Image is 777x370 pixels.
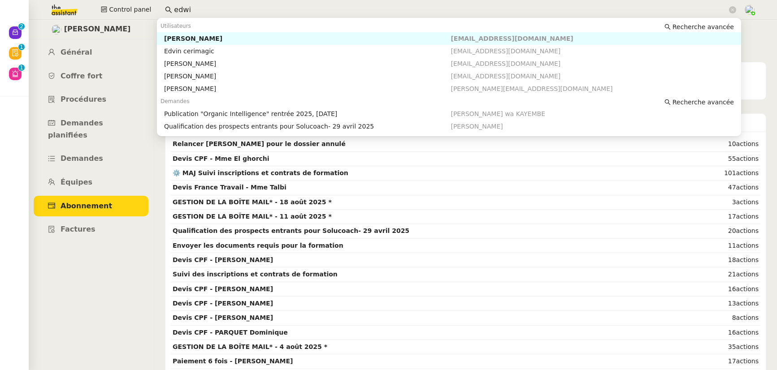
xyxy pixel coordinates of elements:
[34,196,148,217] a: Abonnement
[164,60,451,68] div: [PERSON_NAME]
[34,172,148,193] a: Équipes
[18,44,25,50] nz-badge-sup: 1
[680,282,760,297] td: 16
[451,47,560,55] span: [EMAIL_ADDRESS][DOMAIN_NAME]
[61,154,103,163] span: Demandes
[61,48,92,56] span: Général
[20,65,23,73] p: 1
[173,227,409,234] strong: Qualification des prospects entrants pour Solucoach- 29 avril 2025
[680,195,760,210] td: 3
[680,354,760,369] td: 17
[20,23,23,31] p: 2
[173,140,346,147] strong: Relancer [PERSON_NAME] pour le dossier annulé
[18,65,25,71] nz-badge-sup: 1
[680,152,760,166] td: 55
[48,119,103,139] span: Demandes planifiées
[52,25,61,34] img: users%2FvXkuctLX0wUbD4cA8OSk7KI5fra2%2Favatar%2F858bcb8a-9efe-43bf-b7a6-dc9f739d6e70
[673,98,734,107] span: Recherche avancée
[34,113,148,146] a: Demandes planifiées
[174,4,727,16] input: Rechercher
[173,256,273,263] strong: Devis CPF - [PERSON_NAME]
[164,110,451,118] div: Publication "Organic Intelligence" rentrée 2025, [DATE]
[173,300,273,307] strong: Devis CPF - [PERSON_NAME]
[736,198,759,206] span: actions
[34,89,148,110] a: Procédures
[680,253,760,267] td: 18
[736,169,759,176] span: actions
[736,213,759,220] span: actions
[680,239,760,253] td: 11
[61,178,92,186] span: Équipes
[61,95,106,103] span: Procédures
[173,314,273,321] strong: Devis CPF - [PERSON_NAME]
[736,357,759,365] span: actions
[736,155,759,162] span: actions
[451,123,503,130] span: [PERSON_NAME]
[173,242,343,249] strong: Envoyer les documents requis pour la formation
[173,343,327,350] strong: GESTION DE LA BOÎTE MAIL* - 4 août 2025 *
[736,227,759,234] span: actions
[673,22,734,31] span: Recherche avancée
[680,224,760,238] td: 20
[736,314,759,321] span: actions
[164,85,451,93] div: [PERSON_NAME]
[451,73,560,80] span: [EMAIL_ADDRESS][DOMAIN_NAME]
[680,297,760,311] td: 13
[451,35,573,42] span: [EMAIL_ADDRESS][DOMAIN_NAME]
[680,210,760,224] td: 17
[164,72,451,80] div: [PERSON_NAME]
[20,44,23,52] p: 1
[736,285,759,293] span: actions
[451,110,545,117] span: [PERSON_NAME] wa KAYEMBE
[34,66,148,87] a: Coffre fort
[164,122,451,130] div: Qualification des prospects entrants pour Solucoach- 29 avril 2025
[34,148,148,169] a: Demandes
[736,140,759,147] span: actions
[736,271,759,278] span: actions
[736,242,759,249] span: actions
[680,311,760,325] td: 8
[61,202,112,210] span: Abonnement
[736,343,759,350] span: actions
[736,300,759,307] span: actions
[680,340,760,354] td: 35
[745,5,755,15] img: users%2FNTfmycKsCFdqp6LX6USf2FmuPJo2%2Favatar%2Fprofile-pic%20(1).png
[164,34,451,43] div: [PERSON_NAME]
[173,155,269,162] strong: Devis CPF - Mme El ghorchi
[451,60,560,67] span: [EMAIL_ADDRESS][DOMAIN_NAME]
[173,285,273,293] strong: Devis CPF - [PERSON_NAME]
[451,85,612,92] span: [PERSON_NAME][EMAIL_ADDRESS][DOMAIN_NAME]
[680,326,760,340] td: 16
[680,137,760,151] td: 10
[61,72,103,80] span: Coffre fort
[680,267,760,282] td: 21
[173,184,286,191] strong: Devis France Travail - Mme Talbi
[161,23,191,29] span: Utilisateurs
[173,329,288,336] strong: Devis CPF - PARQUET Dominique
[173,271,338,278] strong: Suivi des inscriptions et contrats de formation
[95,4,156,16] button: Control panel
[736,184,759,191] span: actions
[173,213,332,220] strong: GESTION DE LA BOÎTE MAIL* - 11 août 2025 *
[34,42,148,63] a: Général
[61,225,95,233] span: Factures
[161,98,190,104] span: Demandes
[18,23,25,30] nz-badge-sup: 2
[736,256,759,263] span: actions
[173,169,348,176] strong: ⚙️ MAJ Suivi inscriptions et contrats de formation
[680,166,760,181] td: 101
[164,47,451,55] div: Edvin cerimagic
[736,329,759,336] span: actions
[173,198,332,206] strong: GESTION DE LA BOÎTE MAIL* - 18 août 2025 *
[109,4,151,15] span: Control panel
[680,181,760,195] td: 47
[173,357,293,365] strong: Paiement 6 fois - [PERSON_NAME]
[64,23,131,35] span: [PERSON_NAME]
